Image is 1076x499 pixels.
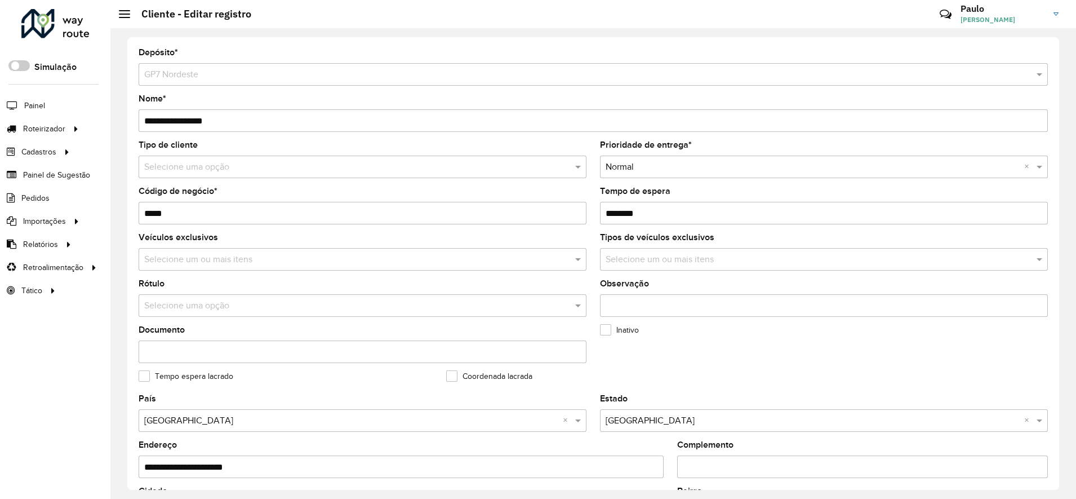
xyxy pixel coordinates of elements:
a: Contato Rápido [933,2,958,27]
label: Veículos exclusivos [139,231,218,244]
span: Clear all [1024,414,1034,427]
label: Depósito [139,46,178,59]
label: Observação [600,277,649,290]
span: [PERSON_NAME] [961,15,1045,25]
label: Simulação [34,60,77,74]
label: Tempo espera lacrado [139,370,233,382]
span: Relatórios [23,239,58,250]
label: Prioridade de entrega [600,138,692,152]
span: Painel de Sugestão [23,169,90,181]
span: Pedidos [21,192,50,204]
span: Painel [24,100,45,112]
label: Bairro [677,484,702,498]
label: Complemento [677,438,733,452]
label: Inativo [600,324,639,336]
label: Tipos de veículos exclusivos [600,231,714,244]
label: Estado [600,392,628,405]
label: Rótulo [139,277,164,290]
label: Tipo de cliente [139,138,198,152]
label: Cidade [139,484,167,498]
span: Clear all [563,414,572,427]
h3: Paulo [961,3,1045,14]
label: Código de negócio [139,184,217,198]
label: Documento [139,323,185,337]
label: Tempo de espera [600,184,670,198]
span: Cadastros [21,146,56,158]
label: País [139,392,156,405]
span: Importações [23,215,66,227]
label: Nome [139,92,166,105]
label: Coordenada lacrada [446,370,532,382]
span: Tático [21,285,42,297]
span: Roteirizador [23,123,65,135]
span: Retroalimentação [23,262,83,273]
span: Clear all [1024,160,1034,174]
label: Endereço [139,438,177,452]
h2: Cliente - Editar registro [130,8,251,20]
